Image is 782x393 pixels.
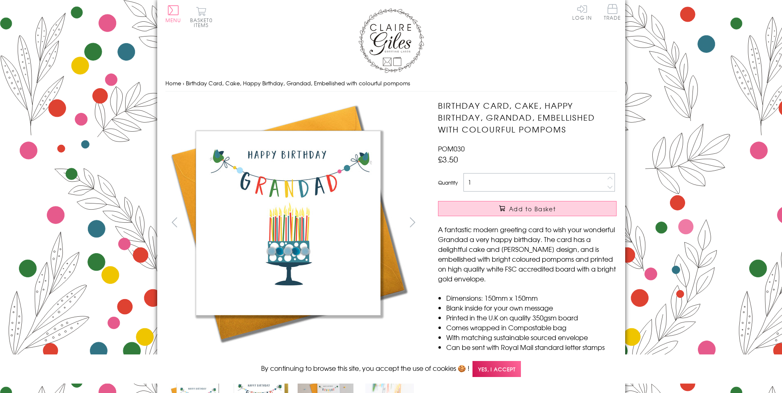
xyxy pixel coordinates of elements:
[358,8,424,73] img: Claire Giles Greetings Cards
[194,16,213,29] span: 0 items
[438,144,465,153] span: POM030
[446,313,617,322] li: Printed in the U.K on quality 350gsm board
[446,342,617,352] li: Can be sent with Royal Mail standard letter stamps
[165,79,181,87] a: Home
[509,205,556,213] span: Add to Basket
[472,361,521,377] span: Yes, I accept
[438,224,617,283] p: A fantastic modern greeting card to wish your wonderful Grandad a very happy birthday. The card h...
[446,322,617,332] li: Comes wrapped in Compostable bag
[604,4,621,22] a: Trade
[165,213,184,231] button: prev
[403,213,422,231] button: next
[165,5,181,23] button: Menu
[604,4,621,20] span: Trade
[572,4,592,20] a: Log In
[438,179,458,186] label: Quantity
[422,100,668,343] img: Birthday Card, Cake, Happy Birthday, Grandad, Embellished with colourful pompoms
[446,293,617,303] li: Dimensions: 150mm x 150mm
[183,79,184,87] span: ›
[165,100,411,346] img: Birthday Card, Cake, Happy Birthday, Grandad, Embellished with colourful pompoms
[165,16,181,24] span: Menu
[446,332,617,342] li: With matching sustainable sourced envelope
[438,100,617,135] h1: Birthday Card, Cake, Happy Birthday, Grandad, Embellished with colourful pompoms
[438,201,617,216] button: Add to Basket
[190,7,213,27] button: Basket0 items
[446,303,617,313] li: Blank inside for your own message
[438,153,458,165] span: £3.50
[186,79,410,87] span: Birthday Card, Cake, Happy Birthday, Grandad, Embellished with colourful pompoms
[165,75,617,92] nav: breadcrumbs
